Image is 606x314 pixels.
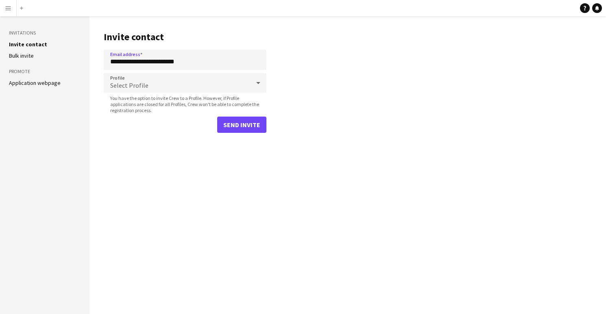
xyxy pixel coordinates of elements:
[9,41,47,48] a: Invite contact
[104,95,266,113] span: You have the option to invite Crew to a Profile. However, if Profile applications are closed for ...
[9,68,81,75] h3: Promote
[110,81,148,89] span: Select Profile
[9,79,61,87] a: Application webpage
[217,117,266,133] button: Send invite
[104,31,266,43] h1: Invite contact
[9,52,34,59] a: Bulk invite
[9,29,81,37] h3: Invitations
